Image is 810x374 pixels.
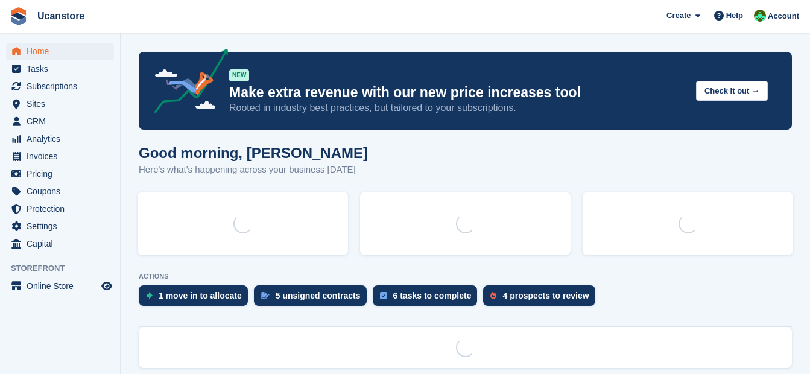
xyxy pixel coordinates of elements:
[139,273,792,280] p: ACTIONS
[229,101,686,115] p: Rooted in industry best practices, but tailored to your subscriptions.
[6,183,114,200] a: menu
[27,43,99,60] span: Home
[27,235,99,252] span: Capital
[159,291,242,300] div: 1 move in to allocate
[6,95,114,112] a: menu
[146,292,153,299] img: move_ins_to_allocate_icon-fdf77a2bb77ea45bf5b3d319d69a93e2d87916cf1d5bf7949dd705db3b84f3ca.svg
[6,43,114,60] a: menu
[380,292,387,299] img: task-75834270c22a3079a89374b754ae025e5fb1db73e45f91037f5363f120a921f8.svg
[6,277,114,294] a: menu
[144,49,229,118] img: price-adjustments-announcement-icon-8257ccfd72463d97f412b2fc003d46551f7dbcb40ab6d574587a9cd5c0d94...
[666,10,691,22] span: Create
[254,285,373,312] a: 5 unsigned contracts
[229,84,686,101] p: Make extra revenue with our new price increases tool
[6,60,114,77] a: menu
[100,279,114,293] a: Preview store
[373,285,484,312] a: 6 tasks to complete
[27,165,99,182] span: Pricing
[27,78,99,95] span: Subscriptions
[139,163,368,177] p: Here's what's happening across your business [DATE]
[6,130,114,147] a: menu
[139,285,254,312] a: 1 move in to allocate
[6,113,114,130] a: menu
[261,292,270,299] img: contract_signature_icon-13c848040528278c33f63329250d36e43548de30e8caae1d1a13099fd9432cc5.svg
[27,95,99,112] span: Sites
[490,292,496,299] img: prospect-51fa495bee0391a8d652442698ab0144808aea92771e9ea1ae160a38d050c398.svg
[27,60,99,77] span: Tasks
[393,291,472,300] div: 6 tasks to complete
[27,200,99,217] span: Protection
[6,78,114,95] a: menu
[10,7,28,25] img: stora-icon-8386f47178a22dfd0bd8f6a31ec36ba5ce8667c1dd55bd0f319d3a0aa187defe.svg
[768,10,799,22] span: Account
[6,165,114,182] a: menu
[27,277,99,294] span: Online Store
[139,145,368,161] h1: Good morning, [PERSON_NAME]
[6,235,114,252] a: menu
[754,10,766,22] img: Leanne Tythcott
[6,218,114,235] a: menu
[27,113,99,130] span: CRM
[229,69,249,81] div: NEW
[6,148,114,165] a: menu
[11,262,120,274] span: Storefront
[27,148,99,165] span: Invoices
[33,6,89,26] a: Ucanstore
[502,291,589,300] div: 4 prospects to review
[696,81,768,101] button: Check it out →
[483,285,601,312] a: 4 prospects to review
[27,218,99,235] span: Settings
[6,200,114,217] a: menu
[726,10,743,22] span: Help
[276,291,361,300] div: 5 unsigned contracts
[27,183,99,200] span: Coupons
[27,130,99,147] span: Analytics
